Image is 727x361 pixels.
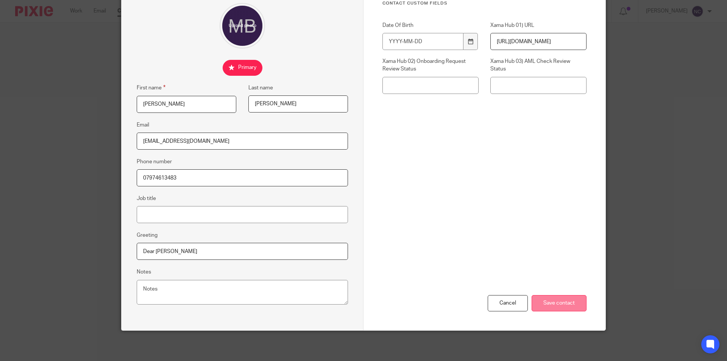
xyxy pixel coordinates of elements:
label: Xama Hub 02) Onboarding Request Review Status [382,58,479,73]
label: Date Of Birth [382,22,479,29]
input: e.g. Dear Mrs. Appleseed or Hi Sam [137,243,348,260]
label: First name [137,83,165,92]
label: Last name [248,84,273,92]
label: Xama Hub 01) URL [490,22,587,29]
label: Phone number [137,158,172,166]
label: Greeting [137,231,158,239]
input: YYYY-MM-DD [382,33,463,50]
h3: Contact Custom fields [382,0,587,6]
label: Notes [137,268,151,276]
label: Xama Hub 03) AML Check Review Status [490,58,587,73]
input: Save contact [532,295,587,311]
label: Email [137,121,149,129]
label: Job title [137,195,156,202]
div: Cancel [488,295,528,311]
